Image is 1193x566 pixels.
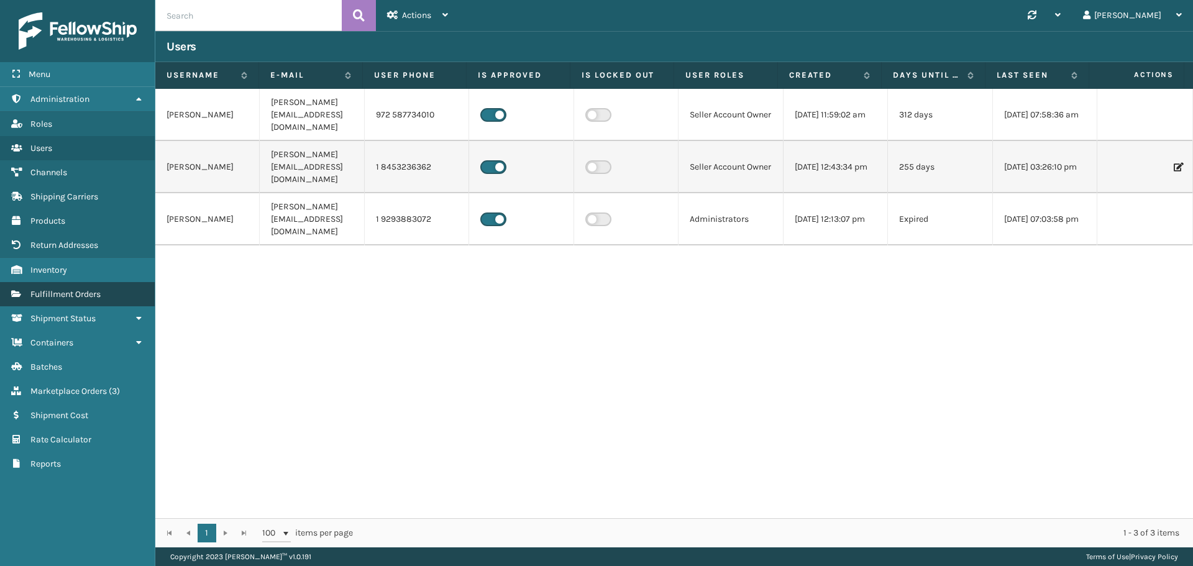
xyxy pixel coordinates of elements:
[997,70,1065,81] label: Last Seen
[1174,163,1181,171] i: Edit
[679,89,783,141] td: Seller Account Owner
[893,70,961,81] label: Days until password expires
[1093,65,1181,85] span: Actions
[402,10,431,21] span: Actions
[370,527,1179,539] div: 1 - 3 of 3 items
[30,265,67,275] span: Inventory
[784,89,888,141] td: [DATE] 11:59:02 am
[262,527,281,539] span: 100
[30,434,91,445] span: Rate Calculator
[30,362,62,372] span: Batches
[1086,552,1129,561] a: Terms of Use
[30,289,101,299] span: Fulfillment Orders
[888,141,992,193] td: 255 days
[29,69,50,80] span: Menu
[19,12,137,50] img: logo
[262,524,353,542] span: items per page
[30,337,73,348] span: Containers
[374,70,455,81] label: User phone
[30,94,89,104] span: Administration
[993,89,1097,141] td: [DATE] 07:58:36 am
[789,70,857,81] label: Created
[1086,547,1178,566] div: |
[30,167,67,178] span: Channels
[685,70,766,81] label: User Roles
[478,70,559,81] label: Is Approved
[30,313,96,324] span: Shipment Status
[260,141,364,193] td: [PERSON_NAME][EMAIL_ADDRESS][DOMAIN_NAME]
[155,193,260,245] td: [PERSON_NAME]
[260,193,364,245] td: [PERSON_NAME][EMAIL_ADDRESS][DOMAIN_NAME]
[198,524,216,542] a: 1
[888,89,992,141] td: 312 days
[30,191,98,202] span: Shipping Carriers
[167,39,196,54] h3: Users
[365,193,469,245] td: 1 9293883072
[30,459,61,469] span: Reports
[993,193,1097,245] td: [DATE] 07:03:58 pm
[888,193,992,245] td: Expired
[784,193,888,245] td: [DATE] 12:13:07 pm
[30,119,52,129] span: Roles
[679,193,783,245] td: Administrators
[167,70,235,81] label: Username
[30,240,98,250] span: Return Addresses
[679,141,783,193] td: Seller Account Owner
[30,143,52,153] span: Users
[170,547,311,566] p: Copyright 2023 [PERSON_NAME]™ v 1.0.191
[582,70,662,81] label: Is Locked Out
[30,386,107,396] span: Marketplace Orders
[155,141,260,193] td: [PERSON_NAME]
[109,386,120,396] span: ( 3 )
[365,89,469,141] td: 972 587734010
[260,89,364,141] td: [PERSON_NAME][EMAIL_ADDRESS][DOMAIN_NAME]
[784,141,888,193] td: [DATE] 12:43:34 pm
[30,410,88,421] span: Shipment Cost
[365,141,469,193] td: 1 8453236362
[30,216,65,226] span: Products
[155,89,260,141] td: [PERSON_NAME]
[1131,552,1178,561] a: Privacy Policy
[270,70,339,81] label: E-mail
[993,141,1097,193] td: [DATE] 03:26:10 pm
